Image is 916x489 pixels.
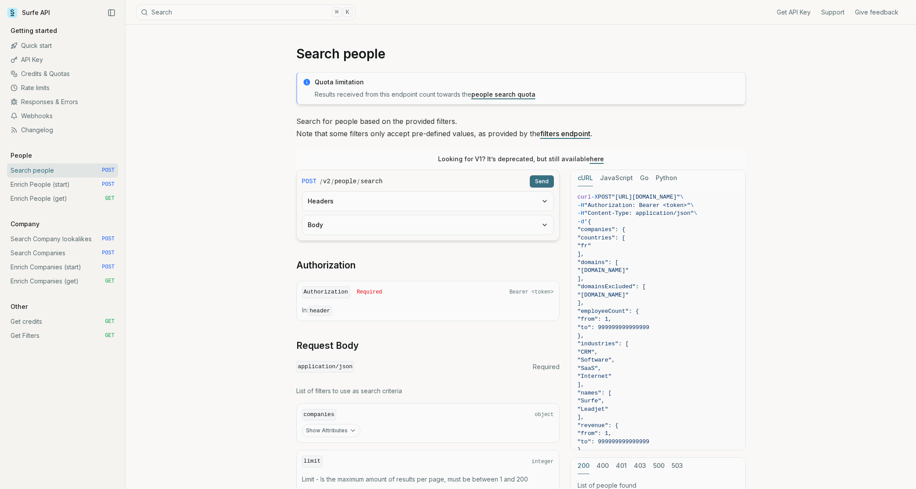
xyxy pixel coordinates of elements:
[578,243,591,249] span: "fr"
[578,430,612,437] span: "from": 1,
[690,202,694,209] span: \
[296,46,746,62] h1: Search people
[584,210,694,217] span: "Content-Type: application/json"
[656,170,677,186] button: Python
[578,458,589,474] button: 200
[578,398,605,404] span: "Surfe",
[102,235,115,243] span: POST
[616,458,627,474] button: 401
[510,289,554,296] span: Bearer <token>
[7,260,118,274] a: Enrich Companies (start) POST
[315,90,740,99] p: Results received from this endpoint count towards the
[7,109,118,123] a: Webhooks
[302,475,554,484] p: Limit - Is the maximum amount of results per page, must be between 1 and 200
[532,458,553,465] span: integer
[102,181,115,188] span: POST
[653,458,665,474] button: 500
[578,292,629,298] span: "[DOMAIN_NAME]"
[334,177,356,186] code: people
[578,365,602,372] span: "SaaS",
[680,194,684,200] span: \
[7,302,31,311] p: Other
[821,8,844,17] a: Support
[672,458,683,474] button: 503
[302,456,323,467] code: limit
[591,194,598,200] span: -X
[7,123,118,137] a: Changelog
[343,7,352,17] kbd: K
[855,8,898,17] a: Give feedback
[578,259,619,266] span: "domains": [
[578,324,650,331] span: "to": 999999999999999
[105,6,118,19] button: Collapse Sidebar
[357,177,359,186] span: /
[302,409,336,421] code: companies
[7,220,43,228] p: Company
[578,226,625,233] span: "companies": {
[578,349,598,355] span: "CRM",
[320,177,322,186] span: /
[578,422,619,429] span: "revenue": {
[777,8,811,17] a: Get API Key
[598,194,611,200] span: POST
[578,308,639,315] span: "employeeCount": {
[438,155,604,163] p: Looking for V1? It’s deprecated, but still available
[634,458,646,474] button: 403
[578,446,581,453] span: }
[471,91,535,98] a: people search quota
[578,333,585,339] span: },
[7,315,118,329] a: Get credits GET
[530,175,554,188] button: Send
[315,78,740,87] p: Quota limitation
[578,210,585,217] span: -H
[578,373,612,380] span: "Internet"
[296,340,359,352] a: Request Body
[533,362,560,371] span: Required
[578,340,629,347] span: "industries": [
[578,357,615,363] span: "Software",
[323,177,330,186] code: v2
[296,387,560,395] p: List of filters to use as search criteria
[105,332,115,339] span: GET
[7,53,118,67] a: API Key
[578,381,585,388] span: ],
[7,151,36,160] p: People
[535,411,553,418] span: object
[7,177,118,192] a: Enrich People (start) POST
[302,177,317,186] span: POST
[7,67,118,81] a: Credits & Quotas
[578,414,585,420] span: ],
[7,163,118,177] a: Search people POST
[540,129,590,138] a: filters endpoint
[302,192,553,211] button: Headers
[331,177,334,186] span: /
[596,458,609,474] button: 400
[357,289,382,296] span: Required
[578,275,585,282] span: ],
[590,155,604,163] a: here
[578,235,625,241] span: "countries": [
[7,81,118,95] a: Rate limits
[296,115,746,140] p: Search for people based on the provided filters. Note that some filters only accept pre-defined v...
[7,246,118,260] a: Search Companies POST
[578,406,608,413] span: "Leadjet"
[600,170,633,186] button: JavaScript
[578,218,585,225] span: -d
[7,192,118,206] a: Enrich People (get) GET
[105,278,115,285] span: GET
[102,264,115,271] span: POST
[584,202,690,209] span: "Authorization: Bearer <token>"
[102,167,115,174] span: POST
[7,232,118,246] a: Search Company lookalikes POST
[694,210,697,217] span: \
[578,316,612,322] span: "from": 1,
[308,306,332,316] code: header
[7,274,118,288] a: Enrich Companies (get) GET
[7,95,118,109] a: Responses & Errors
[612,194,680,200] span: "[URL][DOMAIN_NAME]"
[578,438,650,445] span: "to": 999999999999999
[136,4,356,20] button: Search⌘K
[578,202,585,209] span: -H
[578,194,591,200] span: curl
[640,170,649,186] button: Go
